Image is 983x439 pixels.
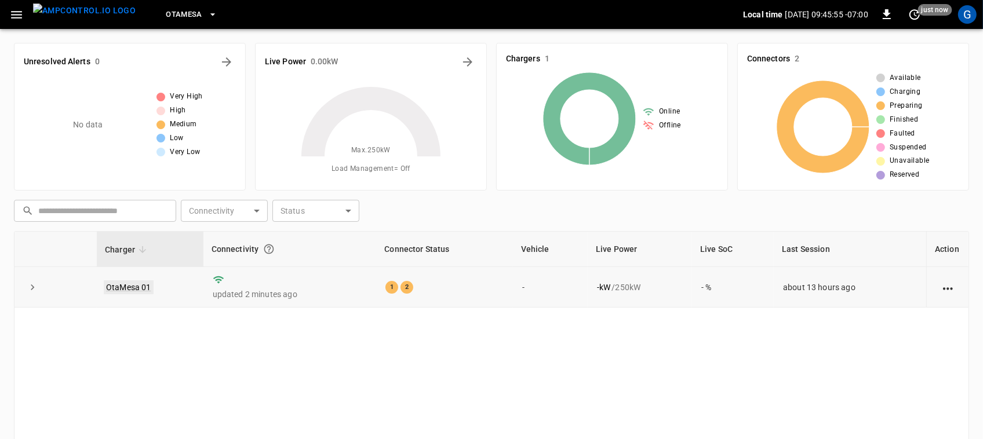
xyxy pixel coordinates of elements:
[217,53,236,71] button: All Alerts
[170,119,196,130] span: Medium
[743,9,783,20] p: Local time
[161,3,222,26] button: OtaMesa
[401,281,413,294] div: 2
[747,53,790,65] h6: Connectors
[659,120,681,131] span: Offline
[890,72,921,84] span: Available
[890,114,918,126] span: Finished
[351,145,391,156] span: Max. 250 kW
[890,100,923,112] span: Preparing
[958,5,977,24] div: profile-icon
[588,232,692,267] th: Live Power
[376,232,512,267] th: Connector Status
[213,288,367,300] p: updated 2 minutes ago
[24,56,90,68] h6: Unresolved Alerts
[105,243,150,257] span: Charger
[513,267,588,308] td: -
[890,155,929,167] span: Unavailable
[104,280,154,294] a: OtaMesa 01
[73,119,103,131] p: No data
[170,147,200,158] span: Very Low
[918,4,952,16] span: just now
[890,142,927,153] span: Suspended
[95,56,100,68] h6: 0
[890,169,919,181] span: Reserved
[941,281,955,293] div: action cell options
[259,239,279,259] button: Connection between the charger and our software.
[458,53,477,71] button: Energy Overview
[170,133,183,144] span: Low
[170,91,203,103] span: Very High
[506,53,540,65] h6: Chargers
[659,106,680,118] span: Online
[774,232,926,267] th: Last Session
[24,279,41,296] button: expand row
[692,232,774,267] th: Live SoC
[890,86,920,98] span: Charging
[905,5,924,24] button: set refresh interval
[597,281,610,293] p: - kW
[385,281,398,294] div: 1
[166,8,202,21] span: OtaMesa
[513,232,588,267] th: Vehicle
[890,128,915,140] span: Faulted
[212,239,369,259] div: Connectivity
[692,267,774,308] td: - %
[33,3,136,18] img: ampcontrol.io logo
[597,281,683,293] div: / 250 kW
[311,56,338,68] h6: 0.00 kW
[545,53,549,65] h6: 1
[170,105,186,116] span: High
[785,9,868,20] p: [DATE] 09:45:55 -07:00
[265,56,306,68] h6: Live Power
[332,163,410,175] span: Load Management = Off
[774,267,926,308] td: about 13 hours ago
[795,53,799,65] h6: 2
[926,232,969,267] th: Action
